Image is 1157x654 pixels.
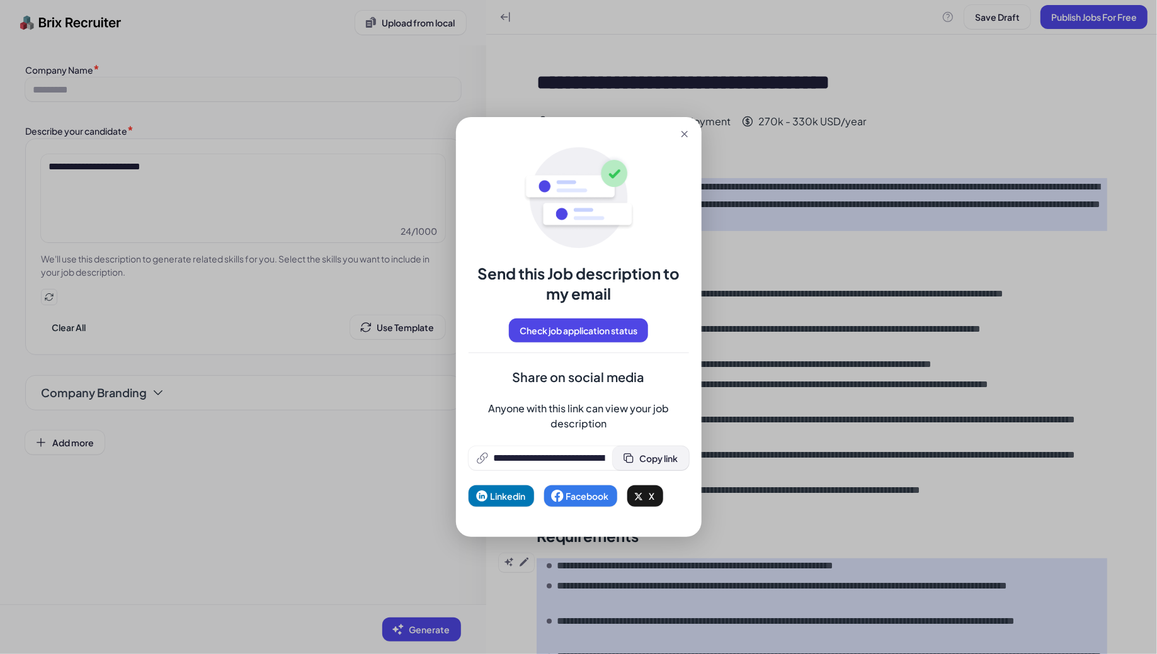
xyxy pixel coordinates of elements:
[566,490,609,502] span: Facebook
[627,485,663,507] button: X
[509,319,648,342] button: Check job application status
[469,401,689,431] span: Anyone with this link can view your job description
[469,368,689,386] span: Share on social media
[520,325,637,336] span: Check job application status
[544,485,617,507] button: Facebook
[649,490,655,502] span: X
[469,263,689,303] div: Send this Job description to my email
[613,446,689,470] button: Copy link
[469,485,534,507] button: Linkedin
[640,453,678,464] span: Copy link
[491,490,526,502] span: Linkedin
